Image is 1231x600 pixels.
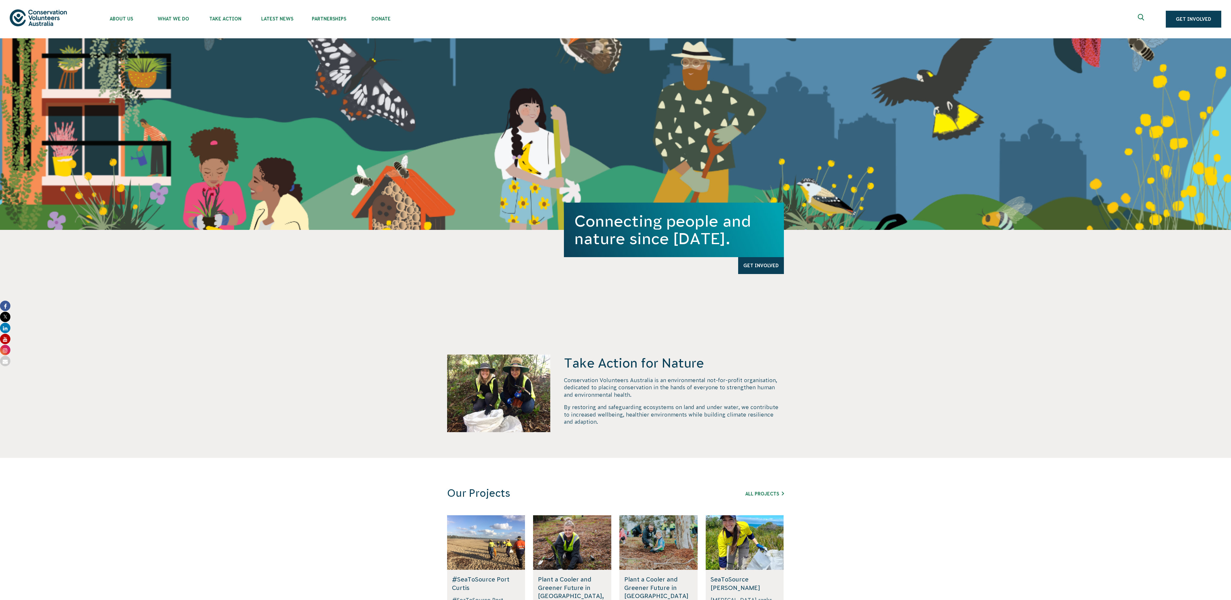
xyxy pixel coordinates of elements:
h5: SeaToSource [PERSON_NAME] [711,575,779,592]
span: Donate [355,16,407,21]
p: By restoring and safeguarding ecosystems on land and under water, we contribute to increased well... [564,404,784,425]
img: logo.svg [10,9,67,26]
span: About Us [95,16,147,21]
h3: Our Projects [447,487,696,500]
span: What We Do [147,16,199,21]
h1: Connecting people and nature since [DATE]. [574,212,774,247]
h5: #SeaToSource Port Curtis [452,575,520,592]
button: Expand search box Close search box [1134,11,1150,27]
h4: Take Action for Nature [564,355,784,371]
p: Conservation Volunteers Australia is an environmental not-for-profit organisation, dedicated to p... [564,377,784,398]
a: Get Involved [738,257,784,274]
span: Expand search box [1138,14,1146,24]
span: Latest News [251,16,303,21]
a: Get Involved [1166,11,1221,28]
a: All Projects [745,491,784,496]
span: Take Action [199,16,251,21]
span: Partnerships [303,16,355,21]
